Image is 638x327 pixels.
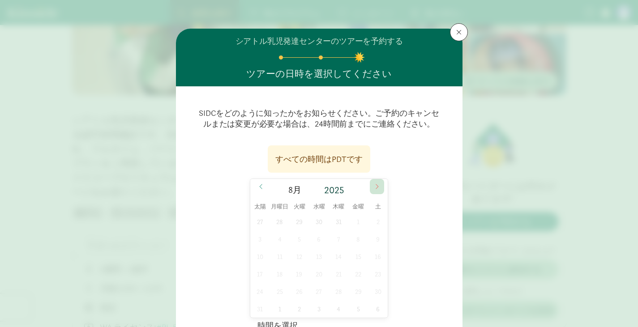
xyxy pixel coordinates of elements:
font: 月曜日 [271,203,288,210]
font: 木曜 [333,203,344,210]
font: 火曜 [294,203,305,210]
font: ツアーの日時を選択してください [246,68,392,79]
font: SIDCをどのように知ったかをお知らせください。ご予約のキャンセルまたは変更が必要な場合は、24時間前までにご連絡ください。 [199,108,439,129]
font: 8月 [288,184,301,195]
font: 金曜 [352,203,364,210]
font: シアトル乳児発達センターのツアーを予約する [236,36,403,46]
font: 太陽 [254,203,266,210]
font: 土 [375,203,381,210]
font: すべての時間はPDTです [275,154,363,164]
font: 水曜 [313,203,325,210]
